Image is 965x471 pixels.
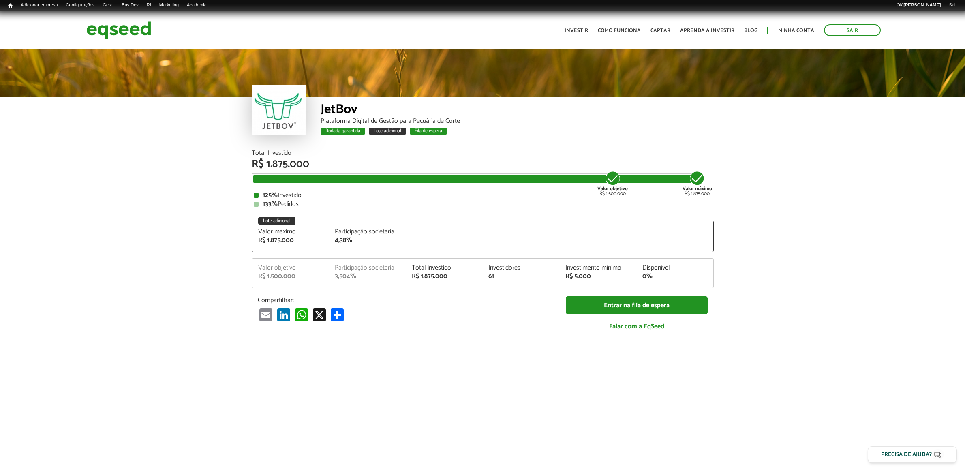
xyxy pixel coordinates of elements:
[183,2,211,9] a: Academia
[778,28,814,33] a: Minha conta
[642,273,707,280] div: 0%
[62,2,99,9] a: Configurações
[252,159,714,169] div: R$ 1.875.000
[597,185,628,193] strong: Valor objetivo
[683,170,712,196] div: R$ 1.875.000
[321,128,365,135] div: Rodada garantida
[263,199,278,210] strong: 133%
[258,229,323,235] div: Valor máximo
[369,128,406,135] div: Lote adicional
[258,296,554,304] p: Compartilhar:
[650,28,670,33] a: Captar
[597,170,628,196] div: R$ 1.500.000
[258,308,274,321] a: Email
[412,265,477,271] div: Total investido
[565,273,630,280] div: R$ 5.000
[254,201,712,208] div: Pedidos
[335,273,400,280] div: 3,504%
[258,273,323,280] div: R$ 1.500.000
[565,265,630,271] div: Investimento mínimo
[335,229,400,235] div: Participação societária
[412,273,477,280] div: R$ 1.875.000
[642,265,707,271] div: Disponível
[680,28,734,33] a: Aprenda a investir
[263,190,278,201] strong: 125%
[488,273,553,280] div: 61
[311,308,327,321] a: X
[335,237,400,244] div: 4,38%
[276,308,292,321] a: LinkedIn
[824,24,881,36] a: Sair
[903,2,941,7] strong: [PERSON_NAME]
[258,237,323,244] div: R$ 1.875.000
[488,265,553,271] div: Investidores
[321,103,714,118] div: JetBov
[321,118,714,124] div: Plataforma Digital de Gestão para Pecuária de Corte
[8,3,13,9] span: Início
[143,2,155,9] a: RI
[565,28,588,33] a: Investir
[683,185,712,193] strong: Valor máximo
[17,2,62,9] a: Adicionar empresa
[98,2,118,9] a: Geral
[566,296,708,315] a: Entrar na fila de espera
[258,265,323,271] div: Valor objetivo
[892,2,945,9] a: Olá[PERSON_NAME]
[945,2,961,9] a: Sair
[4,2,17,10] a: Início
[744,28,757,33] a: Blog
[254,192,712,199] div: Investido
[410,128,447,135] div: Fila de espera
[335,265,400,271] div: Participação societária
[258,217,295,225] div: Lote adicional
[252,150,714,156] div: Total Investido
[566,318,708,335] a: Falar com a EqSeed
[598,28,641,33] a: Como funciona
[118,2,143,9] a: Bus Dev
[86,19,151,41] img: EqSeed
[329,308,345,321] a: Compartilhar
[155,2,183,9] a: Marketing
[293,308,310,321] a: WhatsApp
